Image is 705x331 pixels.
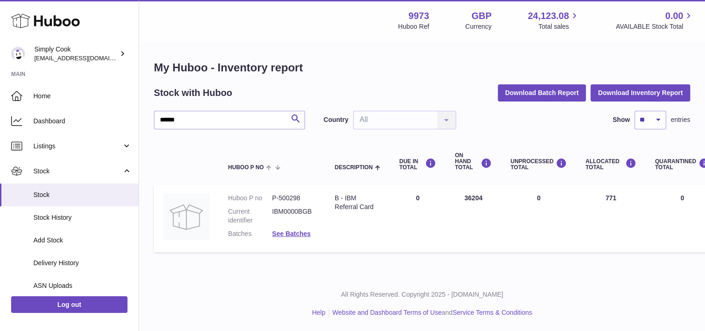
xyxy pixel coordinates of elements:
[34,54,136,62] span: [EMAIL_ADDRESS][DOMAIN_NAME]
[465,22,492,31] div: Currency
[11,47,25,61] img: internalAdmin-9973@internal.huboo.com
[591,84,690,101] button: Download Inventory Report
[455,153,492,171] div: ON HAND Total
[527,10,569,22] span: 24,123.08
[452,309,532,316] a: Service Terms & Conditions
[332,309,442,316] a: Website and Dashboard Terms of Use
[576,185,646,252] td: 771
[613,115,630,124] label: Show
[399,158,436,171] div: DUE IN TOTAL
[228,194,272,203] dt: Huboo P no
[335,165,373,171] span: Description
[324,115,349,124] label: Country
[445,185,501,252] td: 36204
[398,22,429,31] div: Huboo Ref
[33,117,132,126] span: Dashboard
[272,207,316,225] dd: IBM0000BGB
[34,45,118,63] div: Simply Cook
[527,10,579,31] a: 24,123.08 Total sales
[272,194,316,203] dd: P-500298
[390,185,445,252] td: 0
[11,296,127,313] a: Log out
[154,60,690,75] h1: My Huboo - Inventory report
[408,10,429,22] strong: 9973
[33,191,132,199] span: Stock
[510,158,567,171] div: UNPROCESSED Total
[665,10,683,22] span: 0.00
[146,290,698,299] p: All Rights Reserved. Copyright 2025 - [DOMAIN_NAME]
[33,167,122,176] span: Stock
[498,84,586,101] button: Download Batch Report
[538,22,579,31] span: Total sales
[33,142,122,151] span: Listings
[154,87,232,99] h2: Stock with Huboo
[33,281,132,290] span: ASN Uploads
[33,213,132,222] span: Stock History
[312,309,325,316] a: Help
[228,229,272,238] dt: Batches
[585,158,636,171] div: ALLOCATED Total
[33,236,132,245] span: Add Stock
[33,92,132,101] span: Home
[163,194,210,240] img: product image
[671,115,690,124] span: entries
[616,10,694,31] a: 0.00 AVAILABLE Stock Total
[335,194,381,211] div: B - IBM Referral Card
[471,10,491,22] strong: GBP
[228,207,272,225] dt: Current identifier
[329,308,532,317] li: and
[228,165,264,171] span: Huboo P no
[501,185,576,252] td: 0
[33,259,132,267] span: Delivery History
[680,194,684,202] span: 0
[272,230,311,237] a: See Batches
[616,22,694,31] span: AVAILABLE Stock Total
